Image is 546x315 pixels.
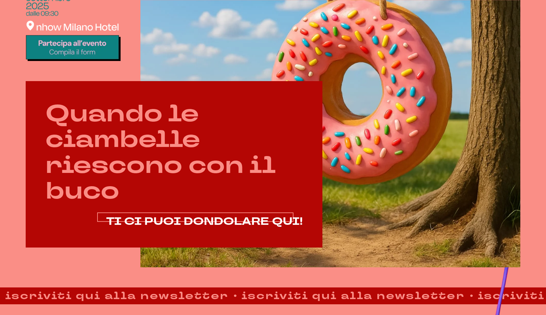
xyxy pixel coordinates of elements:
[45,101,303,204] h2: Quando le ciambelle riescono con il buco
[106,216,303,227] a: TI CI PUOI DONDOLARE QUI!
[235,288,469,304] strong: iscriviti qui alla newsletter
[106,214,303,229] span: TI CI PUOI DONDOLARE QUI!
